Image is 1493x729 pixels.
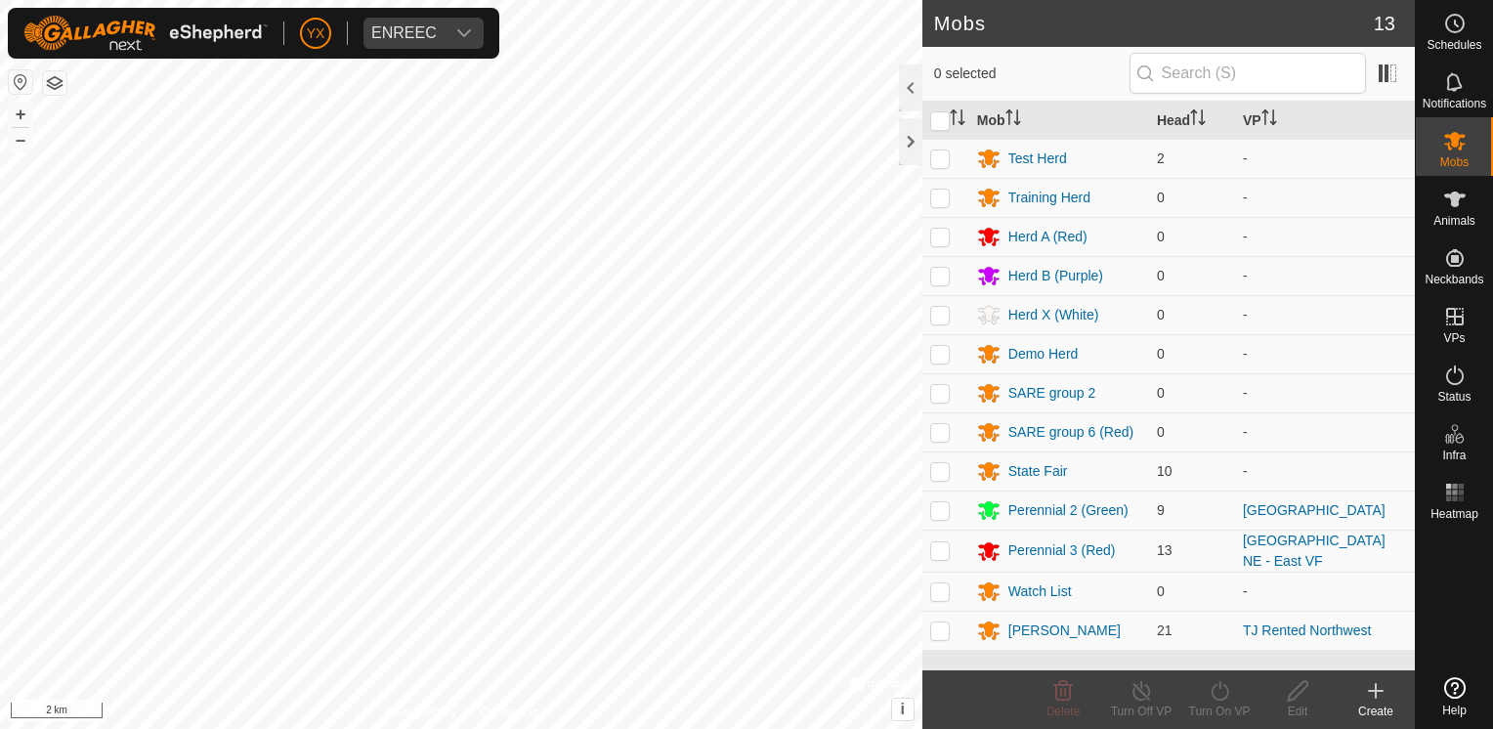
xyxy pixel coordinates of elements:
td: - [1235,178,1415,217]
p-sorticon: Activate to sort [1261,112,1277,128]
span: Help [1442,705,1467,716]
span: 0 [1157,583,1165,599]
div: Edit [1258,703,1337,720]
p-sorticon: Activate to sort [1005,112,1021,128]
td: - [1235,451,1415,491]
span: 0 [1157,424,1165,440]
div: ENREEC [371,25,437,41]
div: State Fair [1008,461,1068,482]
span: ENREEC [363,18,445,49]
span: Neckbands [1425,274,1483,285]
div: Create [1337,703,1415,720]
span: 0 [1157,190,1165,205]
button: Reset Map [9,70,32,94]
a: Privacy Policy [384,704,457,721]
span: Schedules [1427,39,1481,51]
div: Demo Herd [1008,344,1079,364]
td: - [1235,412,1415,451]
td: - [1235,334,1415,373]
td: - [1235,572,1415,611]
span: 0 [1157,307,1165,322]
span: 9 [1157,502,1165,518]
span: 0 [1157,229,1165,244]
div: Herd B (Purple) [1008,266,1103,286]
a: Help [1416,669,1493,724]
span: 0 [1157,385,1165,401]
div: SARE group 6 (Red) [1008,422,1133,443]
div: SARE group 2 [1008,383,1096,404]
th: Mob [969,102,1149,140]
a: [GEOGRAPHIC_DATA] NE - East VF [1243,533,1386,569]
a: [GEOGRAPHIC_DATA] [1243,502,1386,518]
div: Training Herd [1008,188,1090,208]
a: Contact Us [481,704,538,721]
div: Perennial 2 (Green) [1008,500,1129,521]
th: VP [1235,102,1415,140]
div: [PERSON_NAME] [1008,621,1121,641]
div: Turn On VP [1180,703,1258,720]
span: 13 [1157,542,1173,558]
div: Turn Off VP [1102,703,1180,720]
span: Status [1437,391,1471,403]
span: Mobs [1440,156,1469,168]
th: Head [1149,102,1235,140]
p-sorticon: Activate to sort [1190,112,1206,128]
a: TJ Rented Northwest [1243,622,1372,638]
td: - [1235,295,1415,334]
p-sorticon: Activate to sort [950,112,965,128]
span: 10 [1157,463,1173,479]
span: Infra [1442,450,1466,461]
span: Notifications [1423,98,1486,109]
button: Map Layers [43,71,66,95]
span: 13 [1374,9,1395,38]
td: - [1235,139,1415,178]
td: - [1235,217,1415,256]
span: 0 [1157,346,1165,362]
div: Herd A (Red) [1008,227,1088,247]
span: i [901,701,905,717]
span: Animals [1433,215,1475,227]
div: dropdown trigger [445,18,484,49]
span: YX [307,23,325,44]
span: 21 [1157,622,1173,638]
td: - [1235,256,1415,295]
div: Herd X (White) [1008,305,1099,325]
span: 0 selected [934,64,1130,84]
span: Delete [1046,705,1081,718]
h2: Mobs [934,12,1374,35]
input: Search (S) [1130,53,1366,94]
img: Gallagher Logo [23,16,268,51]
button: + [9,103,32,126]
span: 0 [1157,268,1165,283]
span: VPs [1443,332,1465,344]
button: – [9,128,32,151]
div: Watch List [1008,581,1072,602]
div: Perennial 3 (Red) [1008,540,1116,561]
span: 2 [1157,150,1165,166]
span: Heatmap [1430,508,1478,520]
button: i [892,699,914,720]
td: - [1235,373,1415,412]
div: Test Herd [1008,149,1067,169]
